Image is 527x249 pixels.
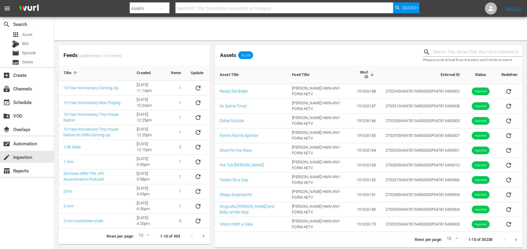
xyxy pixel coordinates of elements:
[468,237,492,243] p: 1-10 of 30238
[220,148,252,153] a: Shoot for the Stars
[132,169,166,184] td: [DATE] 9:58pm
[381,99,465,114] td: 270291 SH047815490000 EP047815490008
[381,188,465,202] td: 270298 SH047815490000 EP047815490009
[166,155,186,169] td: 1
[3,85,10,93] span: Channels
[472,207,489,212] span: Ingested
[506,6,521,11] a: Sign Out
[220,89,248,93] a: Ready Set Bake!
[3,140,10,147] span: Automation
[472,178,489,182] span: Ingested
[220,222,253,226] a: Vroom With a View
[472,119,489,123] span: Ingested
[136,232,150,241] div: 10
[287,99,351,114] td: [PERSON_NAME] HMN ANY-FORM AETV
[132,199,166,214] td: [DATE] 6:06pm
[3,167,10,175] span: Reports
[287,65,351,84] th: Feed Title
[287,202,351,217] td: [PERSON_NAME] HMN ANY-FORM AETV
[22,32,32,38] span: Asset
[132,184,166,199] td: [DATE] 4:05pm
[22,41,29,47] span: Bits
[186,65,210,81] th: Update
[287,217,351,232] td: [PERSON_NAME] HMN ANY-FORM AETV
[166,169,186,184] td: 1
[22,59,33,65] span: Series
[351,217,381,232] td: 191026179
[64,145,81,149] a: 1:30 Slate
[356,70,376,79] span: Wurl ID
[287,173,351,188] td: [PERSON_NAME] HMN ANY-FORM AETV
[166,96,186,110] td: 1
[287,114,351,128] td: [PERSON_NAME] HMN ANY-FORM AETV
[166,81,186,96] td: 1
[59,65,210,229] table: sticky table
[402,2,418,13] span: Search
[287,158,351,173] td: [PERSON_NAME] HMN ANY-FORM AETV
[381,65,465,84] th: External ID
[472,104,489,109] span: Ingested
[351,114,381,128] td: 191026186
[287,128,351,143] td: [PERSON_NAME] HMN ANY-FORM AETV
[59,50,210,60] span: Feeds
[160,234,180,239] p: 1-10 of 953
[472,222,489,227] span: Ingested
[166,184,186,199] td: 1
[220,178,248,182] a: Tween for a Day
[166,214,186,229] td: 5
[220,163,264,167] a: Hot Tub [PERSON_NAME]
[472,89,489,94] span: Ingested
[381,143,465,158] td: 270290 SH047815490000 EP047815490001
[3,99,10,106] span: Schedule
[132,110,166,125] td: [DATE] 12:25pm
[132,125,166,140] td: [DATE] 12:25pm
[3,21,10,28] span: Search
[287,143,351,158] td: [PERSON_NAME] HMN ANY-FORM AETV
[3,126,10,133] span: Overlays
[166,199,186,214] td: 1
[351,202,381,217] td: 191026180
[351,84,381,99] td: 191026188
[132,140,166,155] td: [DATE] 12:10pm
[14,2,43,16] img: ans4CAIJ8jUAAAAAAAAAAAAAAAAAAAAAAAAgQb4GAAAAAAAAAAAAAAAAAAAAAAAAJMjXAAAAAAAAAAAAAAAAAAAAAAAAgAT5G...
[64,189,73,194] a: 2min
[220,204,274,214] a: Kingcutta [PERSON_NAME] and Baby on the Way
[381,202,465,217] td: 270296 SH047815490000 EP047815490004
[166,65,186,81] th: Items
[472,134,489,138] span: Ingested
[444,235,459,244] div: 10
[132,155,166,169] td: [DATE] 6:06pm
[433,48,522,57] input: Search Title, Series Title, Wurl ID or External ID
[381,173,465,188] td: 270297 SH047815490000 EP047815490006
[132,96,166,110] td: [DATE] 10:24am
[64,171,104,181] a: 24 Hours After The JFK Assassination Podcast
[381,84,465,99] td: 270294 SH047815490000 EP047815490002
[381,114,465,128] td: 270293 SH047815490000 EP047815490005
[415,237,442,243] p: Rows per page:
[472,193,489,197] span: Ingested
[351,173,381,188] td: 191026182
[287,188,351,202] td: [PERSON_NAME] HMN ANY-FORM AETV
[166,110,186,125] td: 1
[166,125,186,140] td: 1
[393,2,420,13] button: Search
[64,159,73,164] a: 1 min
[351,99,381,114] td: 191026187
[287,84,351,99] td: [PERSON_NAME] HMN ANY-FORM AETV
[3,154,10,161] span: Ingestion
[381,158,465,173] td: 270289 SH047815490000 EP047815490010
[198,230,209,242] button: Next page
[472,163,489,168] span: Ingested
[3,112,10,120] span: VOD
[381,128,465,143] td: 270295 SH047815490000 EP047815490007
[497,65,522,84] th: Redeliver
[351,188,381,202] td: 191026181
[351,128,381,143] td: 191026185
[381,217,465,232] td: 270292 SH047815490000 EP047815490003
[64,204,73,208] a: 2 min
[472,148,489,153] span: Ingested
[220,192,252,197] a: Shaqs Surprise RV
[351,158,381,173] td: 191026183
[12,59,19,66] span: Series
[132,81,166,96] td: [DATE] 11:14am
